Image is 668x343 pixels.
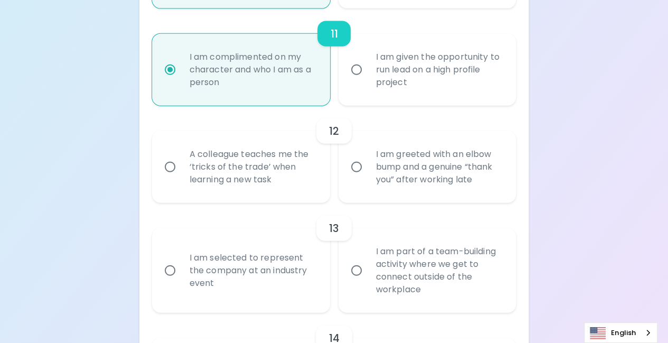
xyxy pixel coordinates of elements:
h6: 12 [329,123,339,140]
a: English [585,323,657,342]
h6: 11 [330,25,337,42]
div: I am given the opportunity to run lead on a high profile project [368,38,511,101]
div: A colleague teaches me the ‘tricks of the trade’ when learning a new task [181,135,324,199]
div: choice-group-check [152,106,516,203]
div: choice-group-check [152,203,516,313]
h6: 13 [329,220,339,237]
div: I am complimented on my character and who I am as a person [181,38,324,101]
div: I am greeted with an elbow bump and a genuine “thank you” after working late [368,135,511,199]
div: Language [584,322,657,343]
div: I am part of a team-building activity where we get to connect outside of the workplace [368,233,511,309]
div: I am selected to represent the company at an industry event [181,239,324,302]
div: choice-group-check [152,8,516,106]
aside: Language selected: English [584,322,657,343]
